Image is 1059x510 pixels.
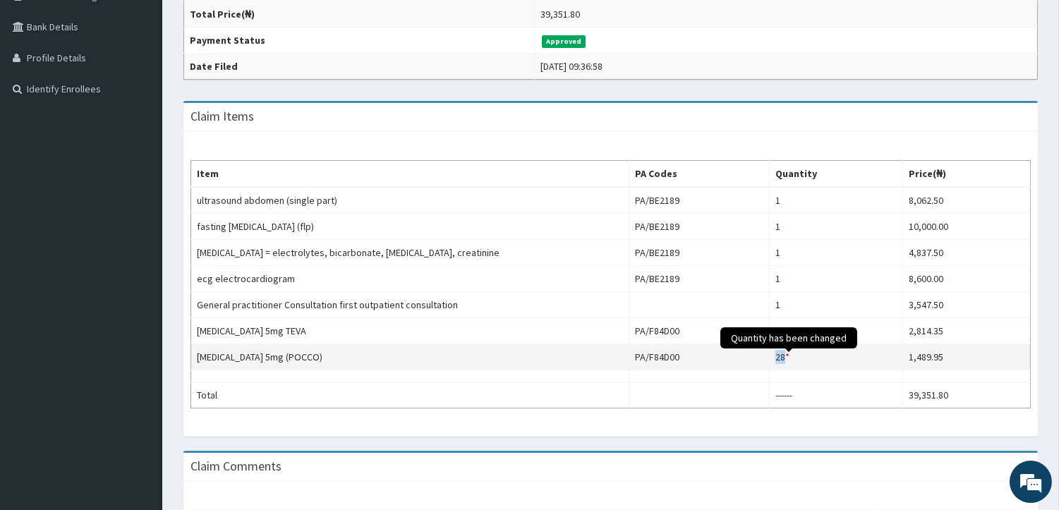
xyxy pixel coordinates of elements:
td: 1 [769,292,902,318]
th: PA Codes [629,161,770,188]
td: 4,837.50 [902,240,1030,266]
td: General practitioner Consultation first outpatient consultation [191,292,629,318]
td: 1 [769,240,902,266]
td: PA/F84D00 [629,344,770,370]
td: fasting [MEDICAL_DATA] (flp) [191,214,629,240]
td: ecg electrocardiogram [191,266,629,292]
div: 39,351.80 [540,7,580,21]
td: PA/BE2189 [629,240,770,266]
div: [DATE] 09:36:58 [540,59,603,73]
td: 10,000.00 [902,214,1030,240]
td: 28 [769,318,902,344]
td: 1,489.95 [902,344,1030,370]
td: PA/BE2189 [629,266,770,292]
textarea: Type your message and hit 'Enter' [7,351,269,401]
td: 1 [769,266,902,292]
th: Price(₦) [902,161,1030,188]
span: Quantity has been changed [720,327,857,348]
td: [MEDICAL_DATA] 5mg TEVA [191,318,629,344]
td: 1 [769,187,902,214]
td: ------ [769,382,902,408]
th: Quantity [769,161,902,188]
th: Item [191,161,629,188]
th: Date Filed [184,54,535,80]
span: We're online! [82,161,195,303]
td: [MEDICAL_DATA] 5mg (POCCO) [191,344,629,370]
td: PA/BE2189 [629,214,770,240]
td: 8,600.00 [902,266,1030,292]
div: Minimize live chat window [231,7,265,41]
h3: Claim Comments [190,460,282,473]
img: d_794563401_company_1708531726252_794563401 [26,71,57,106]
td: 2,814.35 [902,318,1030,344]
td: ultrasound abdomen (single part) [191,187,629,214]
span: Approved [542,35,586,48]
td: PA/BE2189 [629,187,770,214]
td: 1 [769,214,902,240]
div: Chat with us now [73,79,237,97]
td: 28 [769,344,902,370]
th: Payment Status [184,28,535,54]
td: 8,062.50 [902,187,1030,214]
td: Total [191,382,629,408]
td: 3,547.50 [902,292,1030,318]
h3: Claim Items [190,110,254,123]
th: Total Price(₦) [184,1,535,28]
td: PA/F84D00 [629,318,770,344]
td: 39,351.80 [902,382,1030,408]
td: [MEDICAL_DATA] = electrolytes, bicarbonate, [MEDICAL_DATA], creatinine [191,240,629,266]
